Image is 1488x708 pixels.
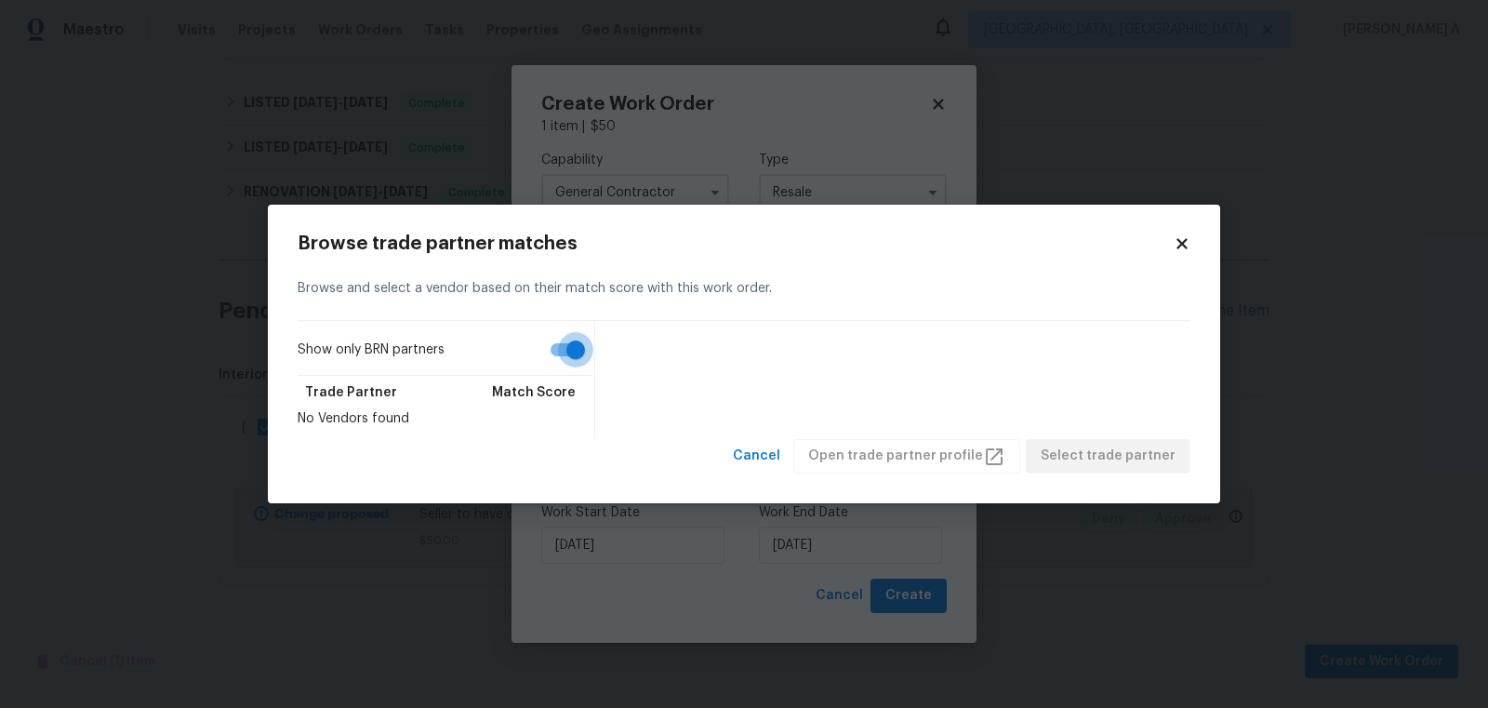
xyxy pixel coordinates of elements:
[298,257,1190,321] div: Browse and select a vendor based on their match score with this work order.
[298,234,1174,253] h2: Browse trade partner matches
[298,341,445,360] span: Show only BRN partners
[305,383,397,402] span: Trade Partner
[298,409,583,428] div: No Vendors found
[492,383,576,402] span: Match Score
[733,445,780,468] span: Cancel
[725,439,788,474] button: Cancel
